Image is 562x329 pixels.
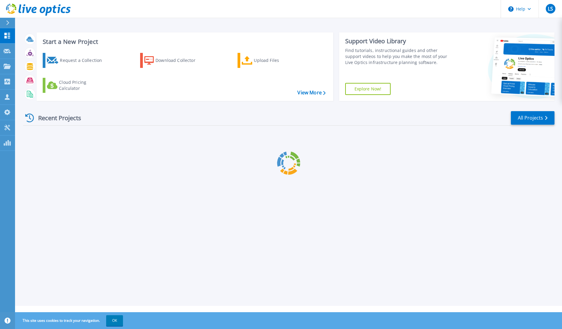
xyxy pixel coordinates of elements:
a: Request a Collection [43,53,110,68]
div: Find tutorials, instructional guides and other support videos to help you make the most of your L... [345,47,455,65]
div: Cloud Pricing Calculator [59,79,107,91]
div: Download Collector [155,54,204,66]
span: LS [548,6,553,11]
a: Explore Now! [345,83,391,95]
a: Upload Files [238,53,305,68]
a: View More [297,90,325,96]
span: This site uses cookies to track your navigation. [17,315,123,326]
a: Cloud Pricing Calculator [43,78,110,93]
button: OK [106,315,123,326]
a: All Projects [511,111,554,125]
div: Support Video Library [345,37,455,45]
div: Upload Files [254,54,302,66]
h3: Start a New Project [43,38,325,45]
div: Recent Projects [23,111,89,125]
div: Request a Collection [60,54,108,66]
a: Download Collector [140,53,207,68]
